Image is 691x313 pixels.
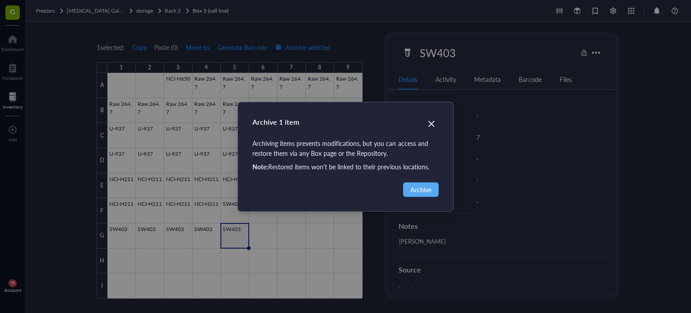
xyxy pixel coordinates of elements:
[403,182,439,197] button: Archive
[252,117,439,127] div: Archive 1 item
[252,162,439,172] div: Restored items won't be linked to their previous locations.
[252,138,439,158] div: Archiving items prevents modifications, but you can access and restore them via any Box page or t...
[424,118,439,129] span: Close
[252,162,268,171] strong: Note:
[410,185,431,195] span: Archive
[424,117,439,131] button: Close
